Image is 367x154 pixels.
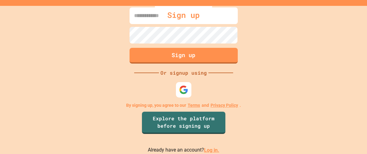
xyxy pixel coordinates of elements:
p: Already have an account? [148,146,219,154]
div: Sign up [155,6,212,24]
a: Privacy Policy [211,102,238,109]
img: google-icon.svg [179,85,188,94]
a: Explore the platform before signing up [142,112,225,134]
div: Or signup using [159,69,208,77]
a: Log in. [204,147,219,153]
button: Sign up [130,48,238,64]
p: By signing up, you agree to our and . [126,102,241,109]
a: Terms [188,102,200,109]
